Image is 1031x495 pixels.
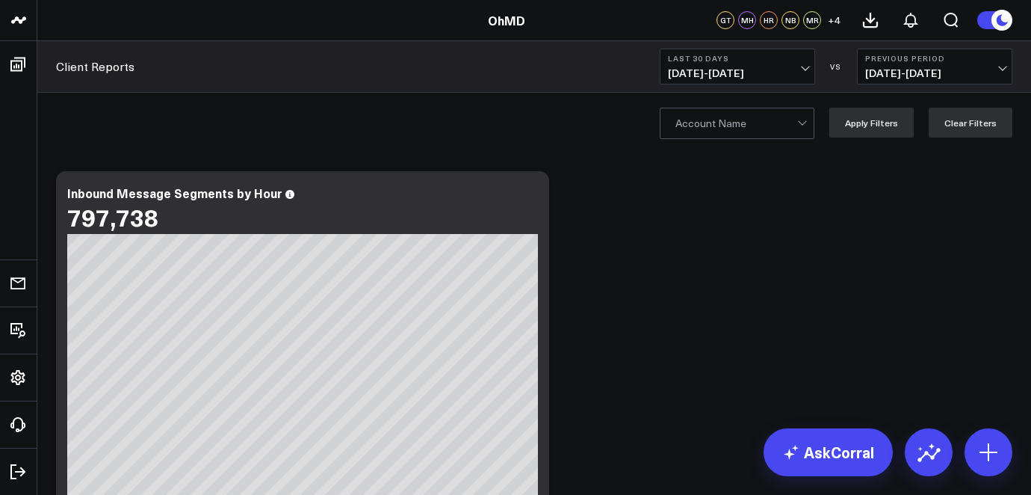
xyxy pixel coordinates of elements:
b: Previous Period [865,54,1004,63]
button: Previous Period[DATE]-[DATE] [857,49,1012,84]
div: MR [803,11,821,29]
a: AskCorral [764,428,893,476]
b: Last 30 Days [668,54,807,63]
a: Client Reports [56,58,134,75]
div: MH [738,11,756,29]
a: OhMD [488,12,525,28]
button: Last 30 Days[DATE]-[DATE] [660,49,815,84]
span: [DATE] - [DATE] [668,67,807,79]
div: VS [823,62,849,71]
span: [DATE] - [DATE] [865,67,1004,79]
div: GT [716,11,734,29]
span: + 4 [828,15,840,25]
button: Apply Filters [829,108,914,138]
div: HR [760,11,778,29]
button: +4 [825,11,843,29]
button: Clear Filters [929,108,1012,138]
div: 797,738 [67,203,158,230]
div: Inbound Message Segments by Hour [67,185,282,201]
div: NB [781,11,799,29]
